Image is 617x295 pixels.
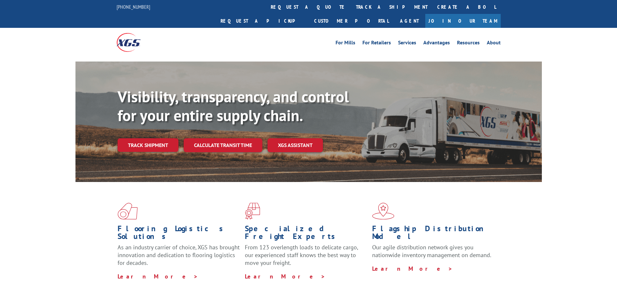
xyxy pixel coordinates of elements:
p: From 123 overlength loads to delicate cargo, our experienced staff knows the best way to move you... [245,244,367,272]
a: [PHONE_NUMBER] [117,4,150,10]
a: Advantages [423,40,450,47]
h1: Flooring Logistics Solutions [118,225,240,244]
a: For Mills [336,40,355,47]
a: Learn More > [245,273,326,280]
img: xgs-icon-total-supply-chain-intelligence-red [118,203,138,220]
a: Join Our Team [425,14,501,28]
a: Services [398,40,416,47]
a: Agent [394,14,425,28]
b: Visibility, transparency, and control for your entire supply chain. [118,86,349,125]
a: Learn More > [372,265,453,272]
a: Customer Portal [309,14,394,28]
a: Resources [457,40,480,47]
span: As an industry carrier of choice, XGS has brought innovation and dedication to flooring logistics... [118,244,240,267]
a: For Retailers [362,40,391,47]
img: xgs-icon-focused-on-flooring-red [245,203,260,220]
a: XGS ASSISTANT [268,138,323,152]
h1: Specialized Freight Experts [245,225,367,244]
a: Calculate transit time [184,138,262,152]
a: Learn More > [118,273,198,280]
h1: Flagship Distribution Model [372,225,495,244]
a: About [487,40,501,47]
span: Our agile distribution network gives you nationwide inventory management on demand. [372,244,491,259]
a: Request a pickup [216,14,309,28]
a: Track shipment [118,138,178,152]
img: xgs-icon-flagship-distribution-model-red [372,203,394,220]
